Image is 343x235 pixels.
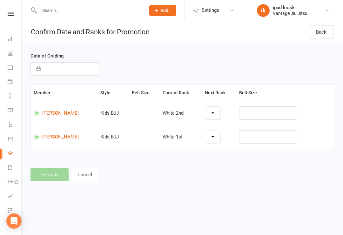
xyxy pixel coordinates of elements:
[8,47,22,61] a: People
[8,132,22,147] a: Product Sales
[202,3,219,17] span: Settings
[98,85,129,101] th: Style
[236,85,334,101] th: Belt Size
[163,134,183,140] span: White 1st
[202,85,237,101] th: Next Rank
[70,168,99,181] button: Cancel
[309,25,334,39] button: Back
[160,85,202,101] th: Current Rank
[34,134,95,140] a: [PERSON_NAME]
[30,52,64,60] label: Date of Grading
[129,85,160,101] th: Belt Size
[22,21,150,43] h1: Confirm Date and Ranks for Promotion
[257,4,270,17] div: ik
[100,110,119,116] span: Kids BJJ
[163,110,184,116] span: White 2nd
[8,90,22,104] a: Reports
[273,10,307,16] div: Vantage Jiu Jitsu
[100,134,119,140] span: Kids BJJ
[8,32,22,47] a: Dashboard
[6,213,22,229] div: Open Intercom Messenger
[37,6,141,15] input: Search...
[273,5,307,10] div: ipad kiosk
[31,85,98,101] th: Member
[160,8,168,13] span: Add
[8,75,22,90] a: Payments
[34,110,95,116] a: [PERSON_NAME]
[149,5,176,16] button: Add
[8,190,22,204] a: Assessments
[8,61,22,75] a: Calendar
